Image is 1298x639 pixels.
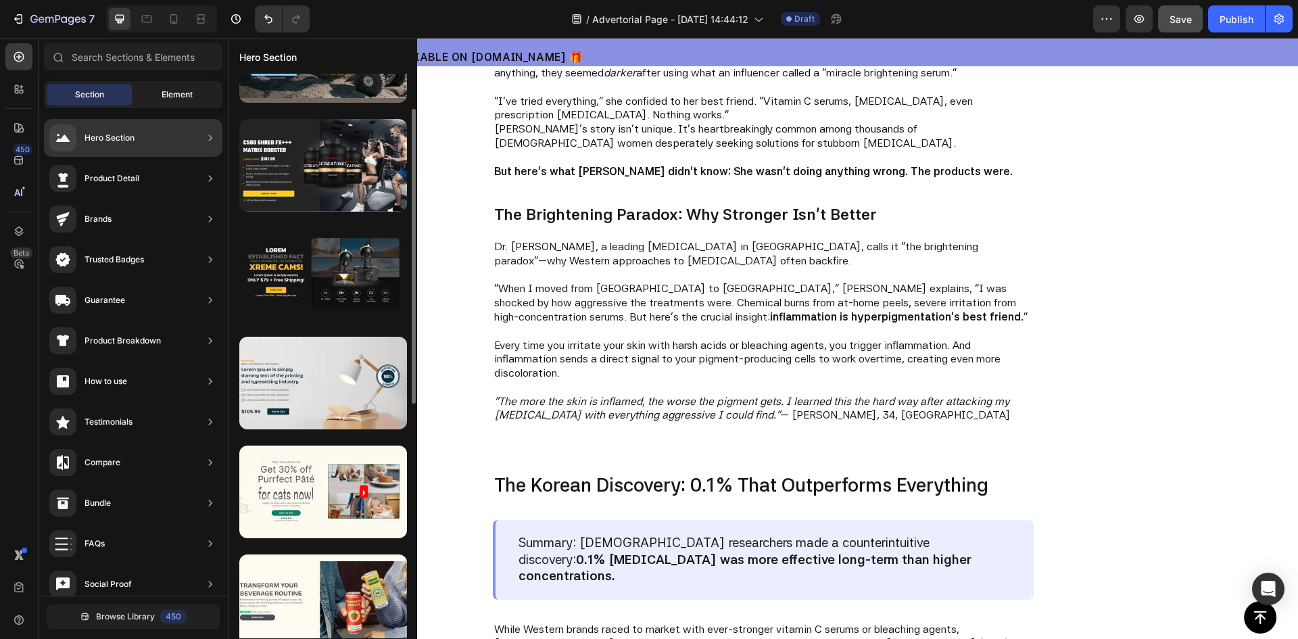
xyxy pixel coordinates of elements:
[160,610,187,623] div: 450
[85,537,105,550] div: FAQs
[5,5,101,32] button: 7
[85,496,111,510] div: Bundle
[794,13,815,25] span: Draft
[1220,12,1253,26] div: Publish
[85,293,125,307] div: Guarantee
[44,43,222,70] input: Search Sections & Elements
[266,436,804,459] p: The Korean Discovery: 0.1% That Outperforms Everything
[162,89,193,101] span: Element
[1208,5,1265,32] button: Publish
[265,201,806,386] div: Rich Text Editor. Editing area: main
[10,247,32,258] div: Beta
[85,334,161,348] div: Product Breakdown
[266,357,804,385] p: — [PERSON_NAME], 34, [GEOGRAPHIC_DATA]
[255,5,310,32] div: Undo/Redo
[85,212,112,226] div: Brands
[228,38,1298,639] iframe: Design area
[266,57,804,85] p: "I've tried everything," she confided to her best friend. "Vitamin C serums, [MEDICAL_DATA], even...
[85,375,127,388] div: How to use
[13,144,32,155] div: 450
[85,131,135,145] div: Hero Section
[266,85,804,113] p: [PERSON_NAME]'s story isn't unique. It's heartbreakingly common among thousands of [DEMOGRAPHIC_D...
[291,497,783,547] p: Summary: [DEMOGRAPHIC_DATA] researchers made a counterintuitive discovery:
[266,244,804,286] p: "When I moved from [GEOGRAPHIC_DATA] to [GEOGRAPHIC_DATA]," [PERSON_NAME] explains, "I was shocke...
[266,202,804,231] p: Dr. [PERSON_NAME], a leading [MEDICAL_DATA] in [GEOGRAPHIC_DATA], calls it "the brightening parad...
[96,611,155,623] span: Browse Library
[266,357,782,384] i: "The more the skin is inflamed, the worse the pigment gets. I learned this the hard way after att...
[85,577,132,591] div: Social Proof
[75,89,104,101] span: Section
[1252,573,1284,605] div: Open Intercom Messenger
[542,273,796,285] strong: inflammation is hyperpigmentation's best friend.
[85,172,139,185] div: Product Detail
[266,165,804,189] p: The Brightening Paradox: Why Stronger Isn't Better
[89,11,95,27] p: 7
[85,415,133,429] div: Testimonials
[266,127,785,140] strong: But here's what [PERSON_NAME] didn't know: She wasn't doing anything wrong. The products were.
[85,253,144,266] div: Trusted Badges
[1158,5,1203,32] button: Save
[586,12,590,26] span: /
[1170,14,1192,25] span: Save
[592,12,748,26] span: Advertorial Page - [DATE] 14:44:12
[266,301,804,343] p: Every time you irritate your skin with harsh acids or bleaching agents, you trigger inflammation....
[291,514,744,546] strong: 0.1% [MEDICAL_DATA] was more effective long-term than higher concentrations.
[47,605,220,629] button: Browse Library450
[85,456,120,469] div: Compare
